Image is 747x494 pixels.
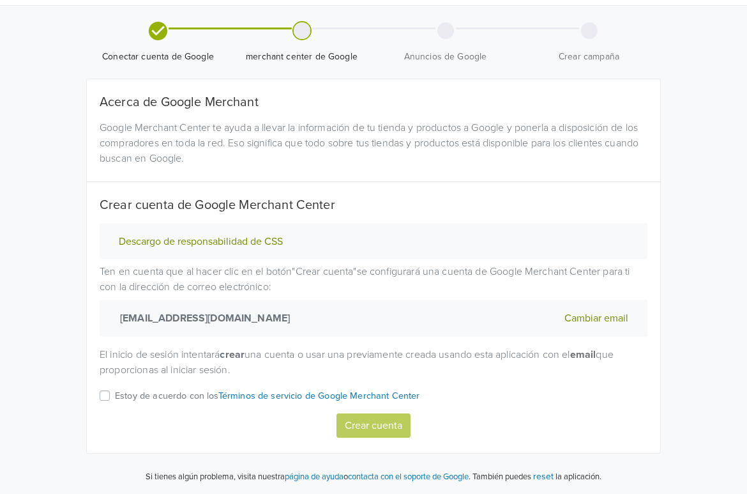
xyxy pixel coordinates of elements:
[115,235,287,249] button: Descargo de responsabilidad de CSS
[285,472,343,482] a: página de ayuda
[533,469,554,484] button: reset
[570,348,596,361] strong: email
[379,50,512,63] span: Anuncios de Google
[100,197,647,213] h5: Crear cuenta de Google Merchant Center
[91,50,225,63] span: Conectar cuenta de Google
[561,310,632,327] button: Cambiar email
[115,389,420,403] p: Estoy de acuerdo con los
[218,390,420,401] a: Términos de servicio de Google Merchant Center
[100,264,647,337] p: Ten en cuenta que al hacer clic en el botón " Crear cuenta " se configurará una cuenta de Google ...
[348,472,469,482] a: contacta con el soporte de Google
[220,348,245,361] strong: crear
[115,311,290,326] strong: [EMAIL_ADDRESS][DOMAIN_NAME]
[235,50,368,63] span: merchant center de Google
[146,471,471,484] p: Si tienes algún problema, visita nuestra o .
[471,469,601,484] p: También puedes la aplicación.
[522,50,656,63] span: Crear campaña
[100,95,647,110] h5: Acerca de Google Merchant
[100,347,647,378] p: El inicio de sesión intentará una cuenta o usar una previamente creada usando esta aplicación con...
[90,120,657,166] div: Google Merchant Center te ayuda a llevar la información de tu tienda y productos a Google y poner...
